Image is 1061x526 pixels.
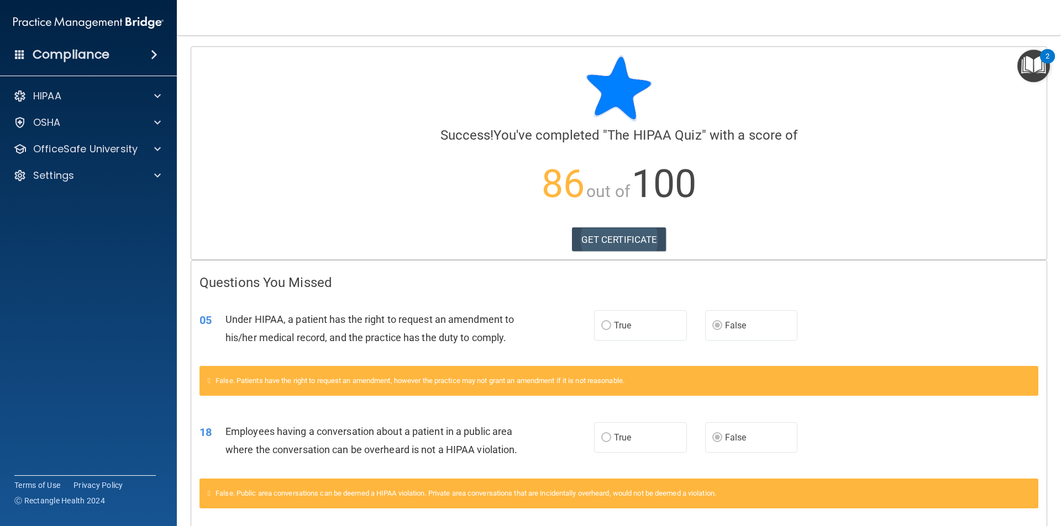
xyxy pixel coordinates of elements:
div: 2 [1046,56,1049,71]
span: The HIPAA Quiz [607,127,701,143]
p: OSHA [33,116,61,129]
input: True [601,322,611,330]
a: OSHA [13,116,161,129]
input: True [601,434,611,442]
span: 05 [199,314,212,327]
p: OfficeSafe University [33,142,138,156]
a: GET CERTIFICATE [572,227,666,252]
span: Employees having a conversation about a patient in a public area where the conversation can be ov... [225,426,518,455]
iframe: Drift Widget Chat Controller [1006,450,1048,492]
input: False [712,322,722,330]
a: OfficeSafe University [13,142,161,156]
span: 100 [632,161,696,206]
img: PMB logo [13,12,164,34]
a: Privacy Policy [73,480,123,491]
span: False. Public area conversations can be deemed a HIPAA violation. Private area conversations that... [216,489,716,497]
span: False. Patients have the right to request an amendment, however the practice may not grant an ame... [216,376,624,385]
a: Settings [13,169,161,182]
span: 86 [542,161,585,206]
a: Terms of Use [14,480,60,491]
span: Ⓒ Rectangle Health 2024 [14,495,105,506]
span: True [614,432,631,443]
a: HIPAA [13,89,161,103]
span: True [614,320,631,331]
span: Success! [440,127,494,143]
span: 18 [199,426,212,439]
span: False [725,432,747,443]
span: False [725,320,747,331]
span: out of [586,182,630,201]
p: Settings [33,169,74,182]
h4: Compliance [33,47,109,62]
img: blue-star-rounded.9d042014.png [586,55,652,121]
input: False [712,434,722,442]
button: Open Resource Center, 2 new notifications [1017,50,1050,82]
span: Under HIPAA, a patient has the right to request an amendment to his/her medical record, and the p... [225,314,514,343]
p: HIPAA [33,89,61,103]
h4: You've completed " " with a score of [199,128,1038,142]
h4: Questions You Missed [199,275,1038,290]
